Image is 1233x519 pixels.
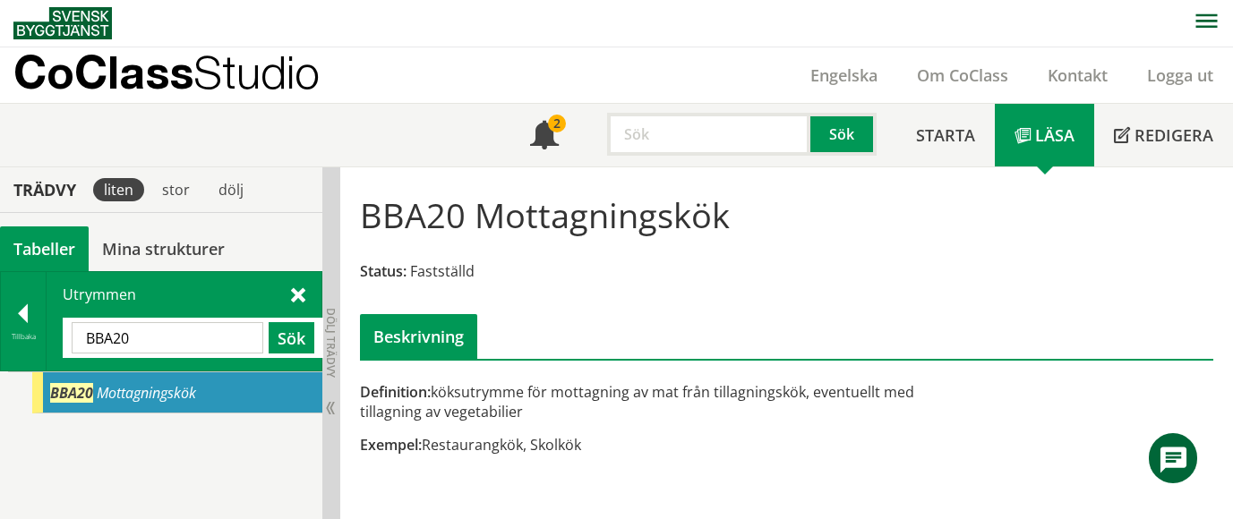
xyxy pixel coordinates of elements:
[151,178,201,201] div: stor
[916,124,975,146] span: Starta
[810,113,877,156] button: Sök
[291,285,305,303] span: Stäng sök
[897,64,1028,86] a: Om CoClass
[50,383,93,403] span: BBA20
[72,322,263,353] input: Sök
[360,382,431,402] span: Definition:
[4,180,86,200] div: Trädvy
[13,47,358,103] a: CoClassStudio
[193,46,320,98] span: Studio
[269,322,314,353] button: Sök
[1,329,46,344] div: Tillbaka
[1135,124,1213,146] span: Redigera
[13,62,320,82] p: CoClass
[360,261,407,281] span: Status:
[360,382,914,421] font: köksutrymme för mottagning av mat från tillagningskök, eventuellt med tillagning av vegetabilier
[32,372,322,413] div: Gå till informationssidan för CoClass Studio
[410,261,475,281] span: Fastställd
[93,178,144,201] div: liten
[208,178,254,201] div: dölj
[1028,64,1127,86] a: Kontakt
[1094,104,1233,166] a: Redigera
[607,113,810,156] input: Sök
[791,64,897,86] a: Engelska
[13,7,112,39] img: Svensk Byggtjänst
[63,285,136,304] font: Utrymmen
[323,308,338,378] span: Dölj trädvy
[510,104,578,166] a: 2
[530,123,559,151] span: Notifikationer
[360,195,730,234] h1: BBA20 Mottagningskök
[1127,64,1233,86] a: Logga ut
[1035,124,1075,146] span: Läsa
[89,226,238,271] a: Mina strukturer
[97,383,196,403] span: Mottagningskök
[360,435,422,455] span: Exempel:
[995,104,1094,166] a: Läsa
[548,115,566,132] div: 2
[360,435,581,455] font: Restaurangkök, Skolkök
[360,314,477,359] div: Beskrivning
[896,104,995,166] a: Starta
